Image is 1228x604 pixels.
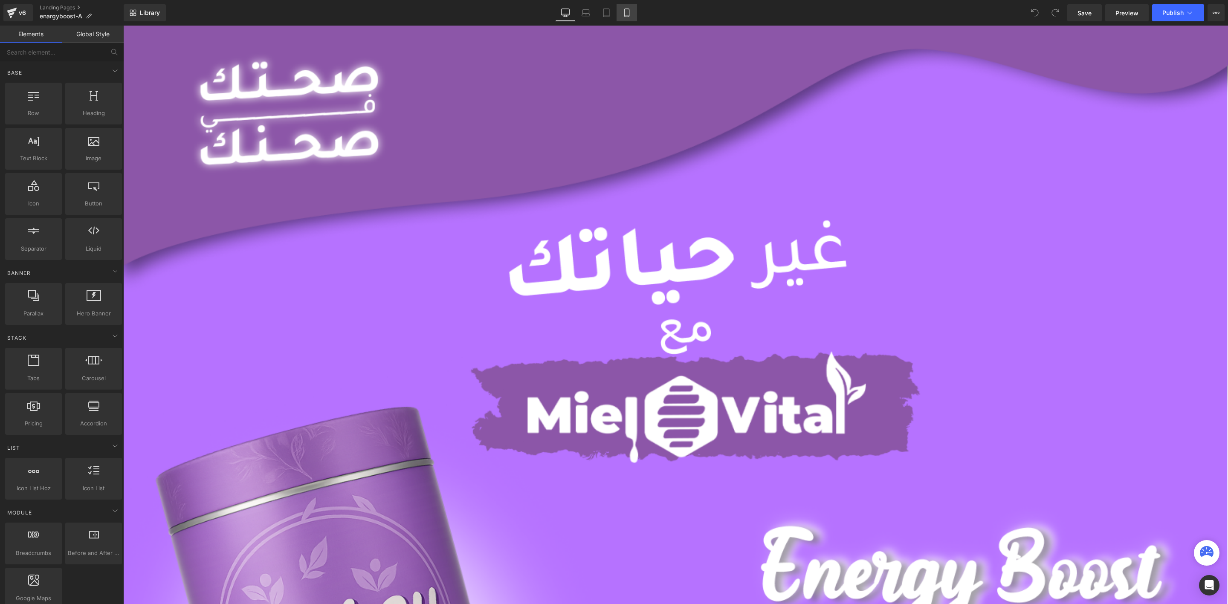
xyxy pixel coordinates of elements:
[68,154,119,163] span: Image
[140,9,160,17] span: Library
[8,109,59,118] span: Row
[1047,4,1064,21] button: Redo
[6,509,33,517] span: Module
[1162,9,1184,16] span: Publish
[17,7,28,18] div: v6
[8,199,59,208] span: Icon
[1152,4,1204,21] button: Publish
[8,309,59,318] span: Parallax
[576,4,596,21] a: Laptop
[68,109,119,118] span: Heading
[68,419,119,428] span: Accordion
[1115,9,1138,17] span: Preview
[6,269,32,277] span: Banner
[3,4,33,21] a: v6
[40,13,82,20] span: enargyboost-A
[8,154,59,163] span: Text Block
[6,334,27,342] span: Stack
[6,69,23,77] span: Base
[596,4,617,21] a: Tablet
[8,484,59,493] span: Icon List Hoz
[555,4,576,21] a: Desktop
[68,549,119,558] span: Before and After Images
[8,549,59,558] span: Breadcrumbs
[68,374,119,383] span: Carousel
[8,594,59,603] span: Google Maps
[8,244,59,253] span: Separator
[40,4,124,11] a: Landing Pages
[68,199,119,208] span: Button
[617,4,637,21] a: Mobile
[68,244,119,253] span: Liquid
[6,444,21,452] span: List
[124,4,166,21] a: New Library
[62,26,124,43] a: Global Style
[1199,575,1219,595] div: Open Intercom Messenger
[1026,4,1043,21] button: Undo
[8,419,59,428] span: Pricing
[68,484,119,493] span: Icon List
[8,374,59,383] span: Tabs
[1077,9,1092,17] span: Save
[1208,4,1225,21] button: More
[68,309,119,318] span: Hero Banner
[1105,4,1149,21] a: Preview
